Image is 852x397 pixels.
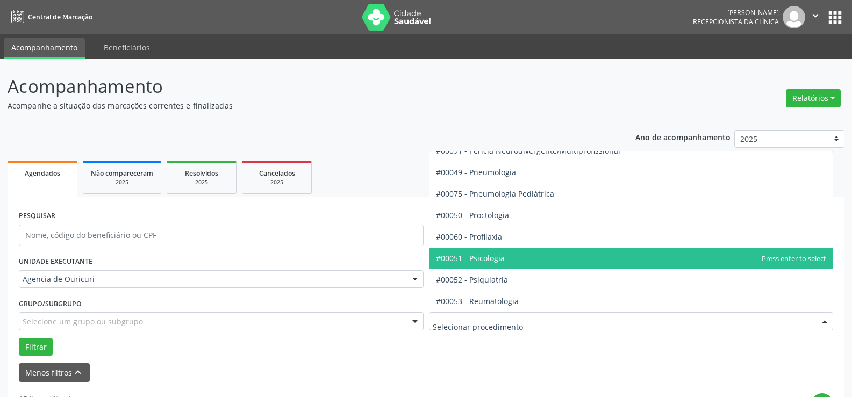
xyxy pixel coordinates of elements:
[693,17,779,26] span: Recepcionista da clínica
[693,8,779,17] div: [PERSON_NAME]
[96,38,157,57] a: Beneficiários
[635,130,731,143] p: Ano de acompanhamento
[259,169,295,178] span: Cancelados
[826,8,844,27] button: apps
[19,225,424,246] input: Nome, código do beneficiário ou CPF
[436,189,554,199] span: #00075 - Pneumologia Pediátrica
[810,10,821,21] i: 
[250,178,304,186] div: 2025
[19,295,82,312] label: Grupo/Subgrupo
[8,8,92,26] a: Central de Marcação
[23,274,402,285] span: Agencia de Ouricuri
[786,89,841,107] button: Relatórios
[8,73,593,100] p: Acompanhamento
[8,100,593,111] p: Acompanhe a situação das marcações correntes e finalizadas
[436,275,508,285] span: #00052 - Psiquiatria
[23,316,143,327] span: Selecione um grupo ou subgrupo
[436,296,519,306] span: #00053 - Reumatologia
[185,169,218,178] span: Resolvidos
[19,254,92,270] label: UNIDADE EXECUTANTE
[72,366,84,378] i: keyboard_arrow_up
[436,167,516,177] span: #00049 - Pneumologia
[91,178,153,186] div: 2025
[175,178,228,186] div: 2025
[433,316,812,337] input: Selecionar procedimento
[25,169,60,178] span: Agendados
[91,169,153,178] span: Não compareceram
[4,38,85,59] a: Acompanhamento
[28,12,92,21] span: Central de Marcação
[19,208,55,225] label: PESQUISAR
[19,363,90,382] button: Menos filtroskeyboard_arrow_up
[783,6,805,28] img: img
[436,253,505,263] span: #00051 - Psicologia
[436,232,502,242] span: #00060 - Profilaxia
[19,338,53,356] button: Filtrar
[436,210,509,220] span: #00050 - Proctologia
[805,6,826,28] button: 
